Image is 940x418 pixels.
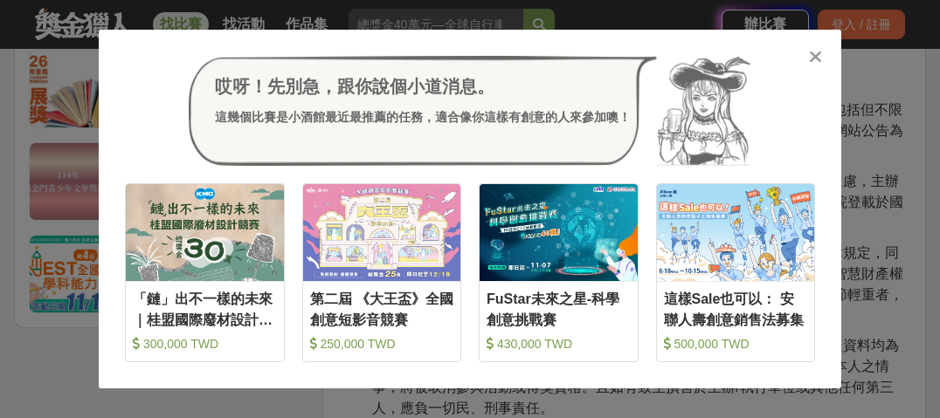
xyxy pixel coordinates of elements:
div: 這幾個比賽是小酒館最近最推薦的任務，適合像你這樣有創意的人來參加噢！ [215,108,631,127]
div: 500,000 TWD [664,335,808,353]
div: 哎呀！先別急，跟你說個小道消息。 [215,73,631,99]
a: Cover Image這樣Sale也可以： 安聯人壽創意銷售法募集 500,000 TWD [656,183,816,362]
img: Cover Image [480,184,638,281]
img: Cover Image [303,184,461,281]
div: 第二屆 《大王盃》全國創意短影音競賽 [310,289,454,328]
div: 430,000 TWD [487,335,631,353]
div: 300,000 TWD [133,335,277,353]
img: Cover Image [657,184,815,281]
div: 「鏈」出不一樣的未來｜桂盟國際廢材設計競賽 [133,289,277,328]
div: 250,000 TWD [310,335,454,353]
img: Avatar [657,56,751,166]
img: Cover Image [126,184,284,281]
div: 這樣Sale也可以： 安聯人壽創意銷售法募集 [664,289,808,328]
a: Cover Image「鏈」出不一樣的未來｜桂盟國際廢材設計競賽 300,000 TWD [125,183,285,362]
div: FuStar未來之星-科學創意挑戰賽 [487,289,631,328]
a: Cover ImageFuStar未來之星-科學創意挑戰賽 430,000 TWD [479,183,639,362]
a: Cover Image第二屆 《大王盃》全國創意短影音競賽 250,000 TWD [302,183,462,362]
